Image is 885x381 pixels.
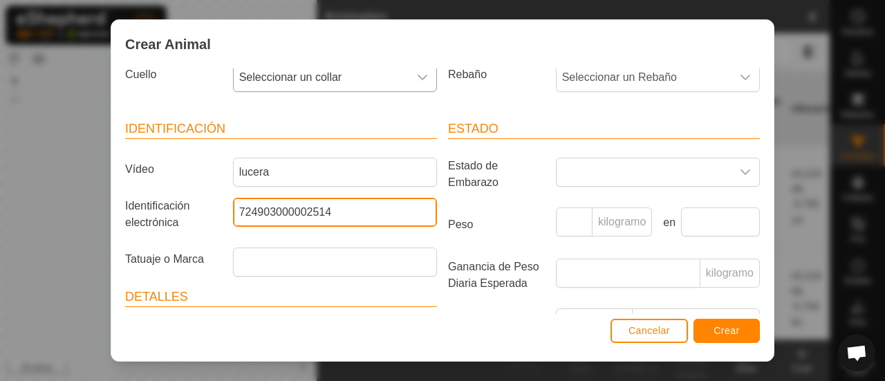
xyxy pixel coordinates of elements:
font: Rebaño [448,68,487,80]
font: Cancelar [628,325,670,336]
font: Identificación [125,122,225,136]
font: Seleccionar un Rebaño [562,71,677,83]
font: Detalles [125,290,188,304]
font: en [663,216,676,228]
font: kilogramo [598,216,646,227]
font: Vídeo [125,163,154,175]
span: Seleccionar un Rebaño [557,64,732,91]
font: Estado de Embarazo [448,160,499,188]
font: Crear [714,325,740,336]
div: disparador desplegable [732,64,759,91]
div: disparador desplegable [732,158,759,186]
font: Tatuaje o Marca [125,253,204,265]
font: Ganancia de Peso Diaria Esperada [448,261,539,289]
span: 0927381660 [234,64,409,91]
font: Cuello [125,68,156,80]
font: Seleccionar un collar [239,71,342,83]
font: Peso [448,219,473,230]
font: Crear Animal [125,37,211,52]
font: Estado [448,122,499,136]
font: kilogramo [706,267,754,279]
div: Chat abierto [838,334,875,371]
button: Crear [693,319,760,343]
div: disparador desplegable [409,64,436,91]
font: Identificación electrónica [125,200,189,228]
button: Cancelar [611,319,688,343]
